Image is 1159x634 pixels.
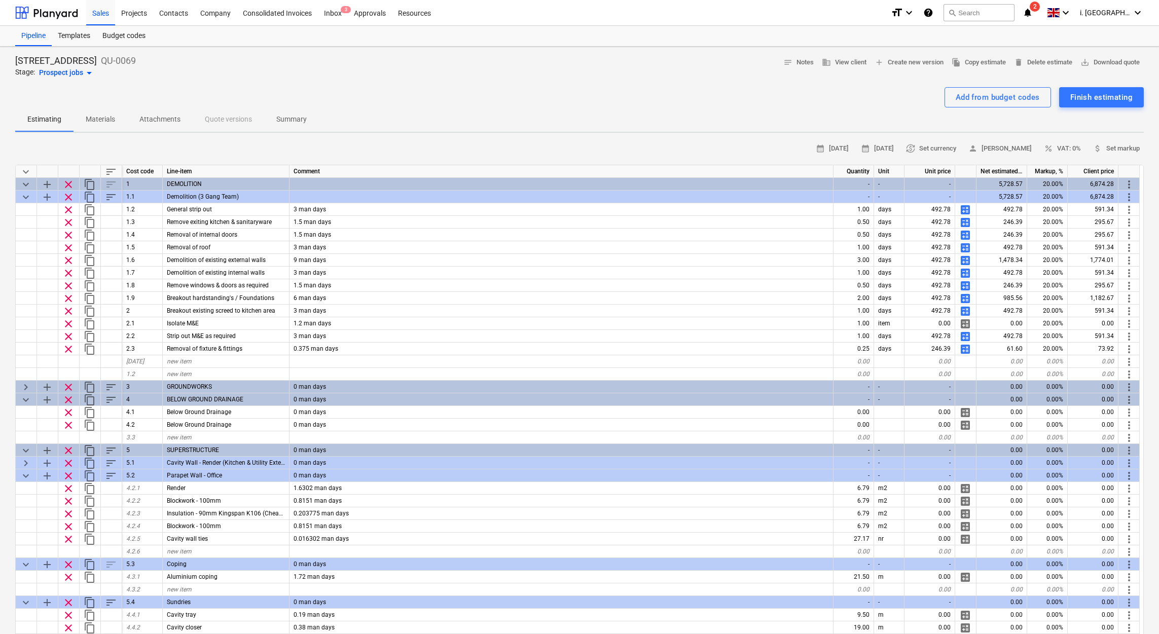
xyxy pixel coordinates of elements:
[1027,419,1068,431] div: 0.00%
[959,406,971,419] span: Manage detailed breakdown for the row
[62,406,75,419] span: Remove row
[976,267,1027,279] div: 492.78
[874,254,904,267] div: days
[62,178,75,191] span: Remove row
[62,330,75,343] span: Remove row
[84,204,96,216] span: Duplicate row
[1123,191,1135,203] span: More actions
[834,355,874,368] div: 0.00
[976,343,1027,355] div: 61.60
[1014,57,1072,68] span: Delete estimate
[1068,330,1118,343] div: 591.34
[834,419,874,431] div: 0.00
[84,381,96,393] span: Duplicate category
[1027,330,1068,343] div: 20.00%
[904,165,955,178] div: Unit price
[1068,355,1118,368] div: 0.00
[1068,279,1118,292] div: 295.67
[874,330,904,343] div: days
[902,141,960,157] button: Set currency
[84,394,96,406] span: Duplicate category
[84,267,96,279] span: Duplicate row
[62,292,75,305] span: Remove row
[904,317,955,330] div: 0.00
[62,280,75,292] span: Remove row
[904,355,955,368] div: 0.00
[1068,165,1118,178] div: Client price
[84,280,96,292] span: Duplicate row
[122,216,163,229] div: 1.3
[874,216,904,229] div: days
[904,330,955,343] div: 492.78
[1123,178,1135,191] span: More actions
[84,419,96,431] span: Duplicate row
[834,241,874,254] div: 1.00
[1123,292,1135,305] span: More actions
[874,191,904,203] div: -
[904,292,955,305] div: 492.78
[62,229,75,241] span: Remove row
[62,343,75,355] span: Remove row
[122,343,163,355] div: 2.3
[874,292,904,305] div: days
[1123,368,1135,381] span: More actions
[976,330,1027,343] div: 492.78
[834,229,874,241] div: 0.50
[1068,305,1118,317] div: 591.34
[62,381,75,393] span: Remove row
[62,318,75,330] span: Remove row
[1027,381,1068,393] div: 0.00%
[20,178,32,191] span: Collapse category
[861,144,870,153] span: calendar_month
[1076,55,1144,70] button: Download quote
[1027,254,1068,267] div: 20.00%
[62,216,75,229] span: Remove row
[52,26,96,46] a: Templates
[871,55,948,70] button: Create new version
[105,166,117,178] span: Sort rows within table
[834,393,874,406] div: -
[1027,229,1068,241] div: 20.00%
[956,91,1040,104] div: Add from budget codes
[41,444,53,457] span: Add sub category to row
[1068,178,1118,191] div: 6,874.28
[874,279,904,292] div: days
[1070,91,1133,104] div: Finish estimating
[1123,216,1135,229] span: More actions
[1068,241,1118,254] div: 591.34
[1093,143,1140,155] span: Set markup
[1068,393,1118,406] div: 0.00
[1068,406,1118,419] div: 0.00
[959,305,971,317] span: Manage detailed breakdown for the row
[1123,254,1135,267] span: More actions
[976,229,1027,241] div: 246.39
[1068,381,1118,393] div: 0.00
[834,279,874,292] div: 0.50
[1027,191,1068,203] div: 20.00%
[959,343,971,355] span: Manage detailed breakdown for the row
[976,254,1027,267] div: 1,478.34
[874,229,904,241] div: days
[1040,141,1085,157] button: VAT: 0%
[976,317,1027,330] div: 0.00
[122,254,163,267] div: 1.6
[1027,343,1068,355] div: 20.00%
[834,254,874,267] div: 3.00
[1027,165,1068,178] div: Markup, %
[84,318,96,330] span: Duplicate row
[1068,191,1118,203] div: 6,874.28
[959,280,971,292] span: Manage detailed breakdown for the row
[976,216,1027,229] div: 246.39
[874,305,904,317] div: days
[163,165,289,178] div: Line-item
[861,143,894,155] span: [DATE]
[959,330,971,343] span: Manage detailed breakdown for the row
[904,254,955,267] div: 492.78
[834,343,874,355] div: 0.25
[976,191,1027,203] div: 5,728.57
[822,57,866,68] span: View client
[84,292,96,305] span: Duplicate row
[834,368,874,381] div: 0.00
[834,330,874,343] div: 1.00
